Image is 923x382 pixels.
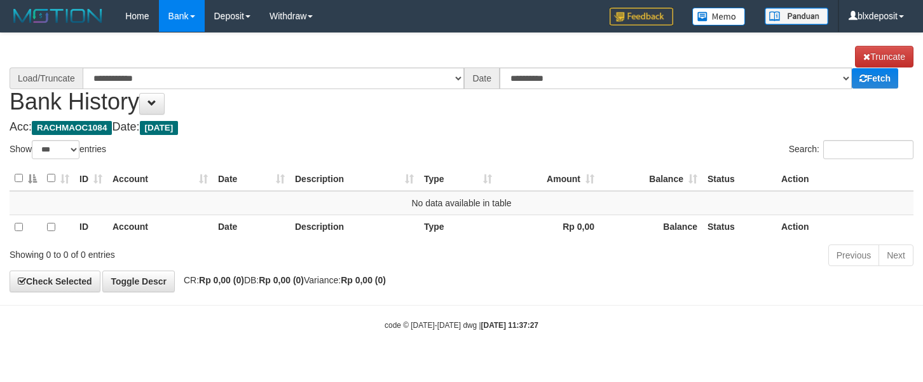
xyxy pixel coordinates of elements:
th: Status [702,215,776,239]
a: Next [879,244,913,266]
th: Account [107,215,213,239]
strong: Rp 0,00 (0) [199,275,244,285]
span: CR: DB: Variance: [177,275,386,285]
th: Status [702,166,776,191]
td: No data available in table [10,191,913,215]
h1: Bank History [10,46,913,115]
a: Check Selected [10,271,100,292]
strong: Rp 0,00 (0) [341,275,386,285]
th: Balance [599,215,702,239]
strong: [DATE] 11:37:27 [481,321,538,330]
h4: Acc: Date: [10,121,913,134]
small: code © [DATE]-[DATE] dwg | [385,321,538,330]
th: Account: activate to sort column ascending [107,166,213,191]
th: : activate to sort column ascending [42,166,74,191]
a: Fetch [852,68,898,88]
th: Type [419,215,497,239]
img: panduan.png [765,8,828,25]
a: Truncate [855,46,913,67]
th: Date: activate to sort column ascending [213,166,290,191]
span: [DATE] [140,121,179,135]
th: ID: activate to sort column ascending [74,166,107,191]
th: Amount: activate to sort column ascending [497,166,599,191]
a: Previous [828,244,879,266]
div: Showing 0 to 0 of 0 entries [10,243,375,261]
img: MOTION_logo.png [10,6,106,25]
img: Feedback.jpg [610,8,673,25]
div: Load/Truncate [10,67,83,89]
th: Balance: activate to sort column ascending [599,166,702,191]
span: RACHMAOC1084 [32,121,112,135]
th: Action [776,215,913,239]
input: Search: [823,140,913,159]
select: Showentries [32,140,79,159]
label: Show entries [10,140,106,159]
th: ID [74,215,107,239]
th: Action [776,166,913,191]
div: Date [464,67,500,89]
th: Type: activate to sort column ascending [419,166,497,191]
th: Rp 0,00 [497,215,599,239]
strong: Rp 0,00 (0) [259,275,304,285]
th: Date [213,215,290,239]
label: Search: [789,140,913,159]
img: Button%20Memo.svg [692,8,746,25]
th: Description [290,215,419,239]
th: Description: activate to sort column ascending [290,166,419,191]
a: Toggle Descr [102,271,175,292]
th: : activate to sort column descending [10,166,42,191]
